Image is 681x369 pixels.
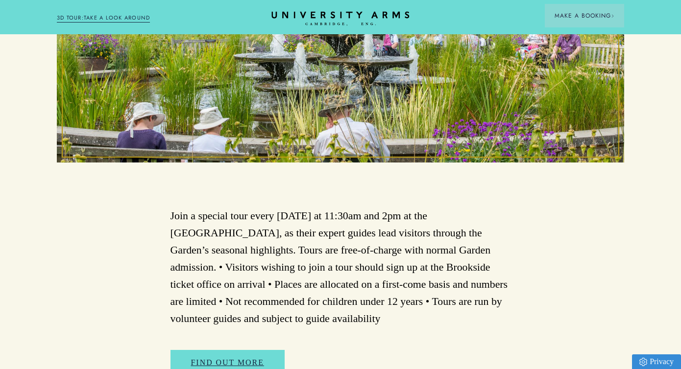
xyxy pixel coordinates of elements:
[639,358,647,366] img: Privacy
[269,11,412,26] a: Home
[170,208,511,327] p: Join a special tour every [DATE] at 11:30am and 2pm at the [GEOGRAPHIC_DATA], as their expert gui...
[611,14,614,18] img: Arrow icon
[632,354,681,369] a: Privacy
[555,11,614,20] span: Make a Booking
[57,14,150,23] a: 3D TOUR:TAKE A LOOK AROUND
[545,4,624,27] button: Make a BookingArrow icon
